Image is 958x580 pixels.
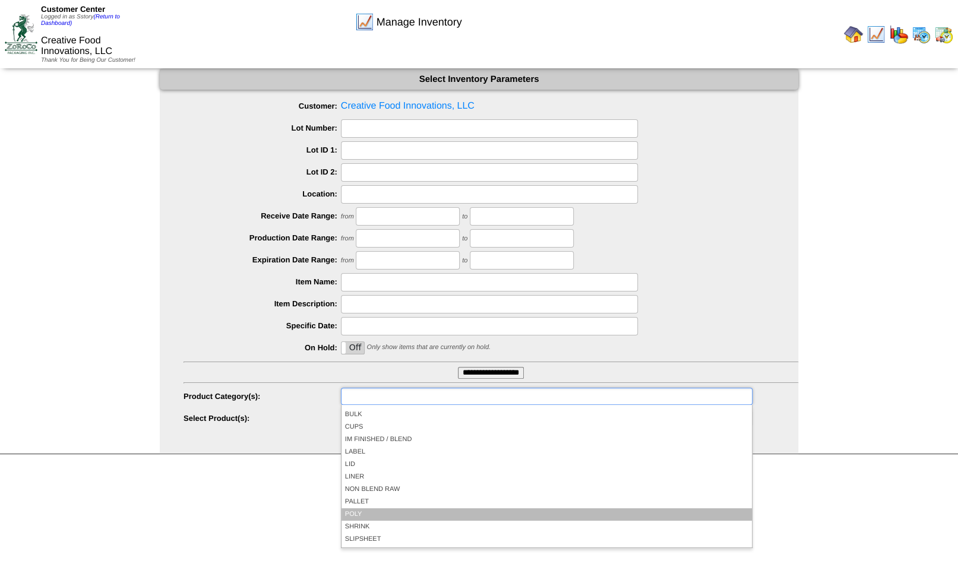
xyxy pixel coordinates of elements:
li: IM FINISHED / BLEND [342,433,752,446]
img: graph.gif [889,25,908,44]
li: PALLET [342,496,752,508]
li: SLIPSHEET [342,533,752,546]
span: Thank You for Being Our Customer! [41,57,135,64]
img: ZoRoCo_Logo(Green%26Foil)%20jpg.webp [5,14,37,54]
label: Off [342,342,364,354]
label: Item Name: [184,277,341,286]
div: Select Inventory Parameters [160,69,798,90]
img: line_graph.gif [867,25,886,44]
img: home.gif [844,25,863,44]
img: calendarinout.gif [934,25,953,44]
a: (Return to Dashboard) [41,14,120,27]
li: SUPER SAC [342,546,752,558]
label: On Hold: [184,343,341,352]
li: LID [342,458,752,471]
span: to [462,213,467,220]
label: Receive Date Range: [184,211,341,220]
label: Lot ID 1: [184,145,341,154]
span: Creative Food Innovations, LLC [41,36,112,56]
label: Lot ID 2: [184,167,341,176]
li: NON BLEND RAW [342,483,752,496]
span: to [462,257,467,264]
span: to [462,235,467,242]
span: from [341,235,354,242]
div: OnOff [341,341,365,354]
label: Expiration Date Range: [184,255,341,264]
li: LINER [342,471,752,483]
li: BULK [342,408,752,421]
span: Only show items that are currently on hold. [366,344,490,351]
span: Customer Center [41,5,105,14]
label: Lot Number: [184,123,341,132]
span: from [341,213,354,220]
span: Manage Inventory [377,16,462,28]
label: Item Description: [184,299,341,308]
span: from [341,257,354,264]
label: Customer: [184,102,341,110]
span: Creative Food Innovations, LLC [184,97,798,115]
label: Specific Date: [184,321,341,330]
label: Select Product(s): [184,414,341,423]
li: CUPS [342,421,752,433]
span: Logged in as Sstory [41,14,120,27]
img: calendarprod.gif [912,25,931,44]
label: Production Date Range: [184,233,341,242]
li: LABEL [342,446,752,458]
label: Product Category(s): [184,392,341,401]
li: SHRINK [342,521,752,533]
img: line_graph.gif [355,12,374,31]
label: Location: [184,189,341,198]
li: POLY [342,508,752,521]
